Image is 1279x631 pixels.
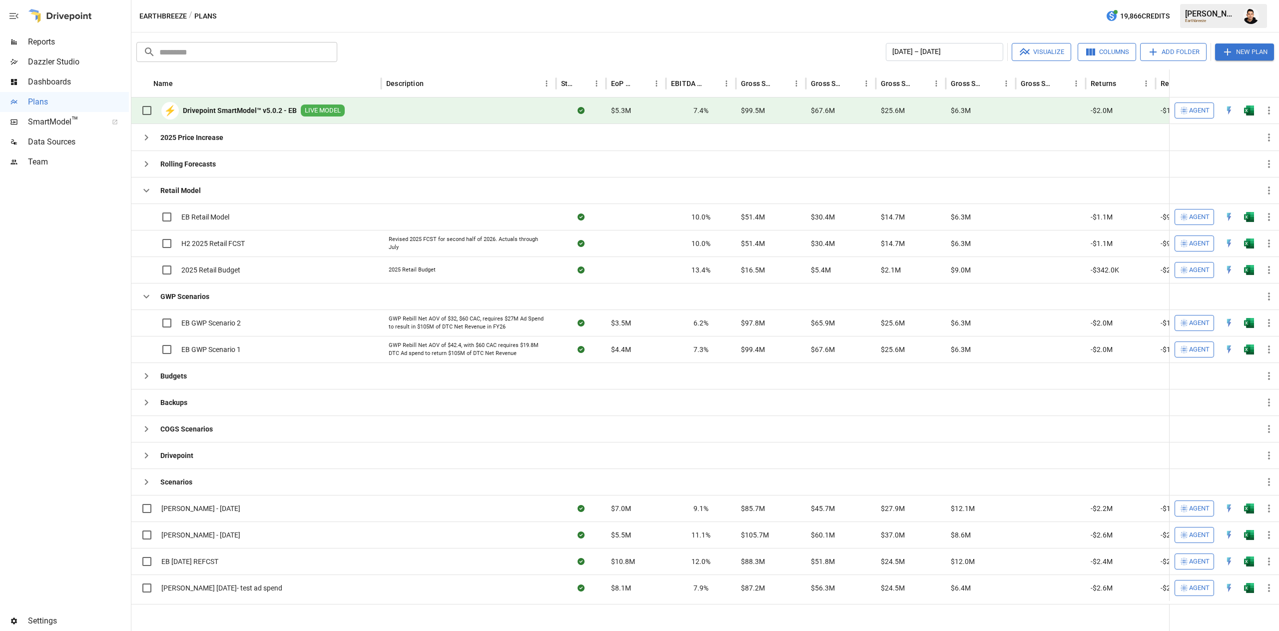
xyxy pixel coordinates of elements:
span: 7.3% [693,344,708,354]
div: Description [386,79,424,87]
span: [PERSON_NAME] - [DATE] [161,530,240,540]
span: Agent [1189,344,1210,355]
span: $9.0M [951,265,971,275]
span: -$1.1M [1091,238,1113,248]
button: Agent [1175,341,1214,357]
div: Open in Quick Edit [1224,530,1234,540]
div: Open in Excel [1244,530,1254,540]
button: Agent [1175,262,1214,278]
span: $16.5M [741,265,765,275]
span: $37.0M [881,530,905,540]
div: Open in Quick Edit [1224,344,1234,354]
span: [PERSON_NAME] - [DATE] [161,503,240,513]
button: Returns column menu [1139,76,1153,90]
button: EBITDA Margin column menu [719,76,733,90]
span: $10.8M [611,556,635,566]
div: GWP Rebill Net AOV of $42.4, with $60 CAC requires $19.8M DTC Ad spend to return $105M of DTC Net... [389,341,549,357]
button: Gross Sales: Retail column menu [1069,76,1083,90]
div: Open in Excel [1244,318,1254,328]
div: Gross Sales: DTC Online [811,79,844,87]
div: Sync complete [578,556,585,566]
div: Open in Quick Edit [1224,583,1234,593]
div: Sync complete [578,503,585,513]
span: $67.6M [811,344,835,354]
b: Backups [160,397,187,407]
button: EoP Cash column menu [649,76,663,90]
span: Agent [1189,556,1210,567]
div: Open in Excel [1244,344,1254,354]
div: Sync complete [578,238,585,248]
img: excel-icon.76473adf.svg [1244,238,1254,248]
div: Open in Excel [1244,238,1254,248]
img: excel-icon.76473adf.svg [1244,583,1254,593]
span: $25.6M [881,318,905,328]
span: Agent [1189,317,1210,329]
span: EB GWP Scenario 2 [181,318,241,328]
button: Agent [1175,527,1214,543]
b: 2025 Price Increase [160,132,223,142]
img: excel-icon.76473adf.svg [1244,265,1254,275]
span: $97.8M [741,318,765,328]
button: Francisco Sanchez [1237,2,1265,30]
button: Sort [705,76,719,90]
b: Rolling Forecasts [160,159,216,169]
span: $6.3M [951,212,971,222]
span: $6.3M [951,344,971,354]
b: Budgets [160,371,187,381]
span: 19,866 Credits [1120,10,1170,22]
span: $105.7M [741,530,769,540]
span: H2 2025 Retail FCST [181,238,245,248]
span: Plans [28,96,129,108]
div: Gross Sales: Marketplace [881,79,914,87]
span: $7.0M [611,503,631,513]
span: SmartModel [28,116,101,128]
img: Francisco Sanchez [1243,8,1259,24]
div: Open in Quick Edit [1224,265,1234,275]
div: Open in Excel [1244,265,1254,275]
span: $51.4M [741,238,765,248]
span: Agent [1189,529,1210,541]
div: Sync complete [578,583,585,593]
div: Open in Excel [1244,212,1254,222]
div: Open in Quick Edit [1224,212,1234,222]
span: -$2.6M [1091,583,1113,593]
b: GWP Scenarios [160,291,209,301]
button: Agent [1175,553,1214,569]
img: quick-edit-flash.b8aec18c.svg [1224,503,1234,513]
span: Agent [1189,238,1210,249]
button: Sort [425,76,439,90]
span: Reports [28,36,129,48]
img: quick-edit-flash.b8aec18c.svg [1224,105,1234,115]
div: Sync complete [578,212,585,222]
span: $30.4M [811,238,835,248]
img: quick-edit-flash.b8aec18c.svg [1224,583,1234,593]
img: excel-icon.76473adf.svg [1244,556,1254,566]
div: Earthbreeze [1185,18,1237,23]
span: $65.9M [811,318,835,328]
div: Gross Sales [741,79,774,87]
span: Agent [1189,105,1210,116]
div: [PERSON_NAME] [1185,9,1237,18]
span: $30.4M [811,212,835,222]
img: excel-icon.76473adf.svg [1244,503,1254,513]
span: $8.1M [611,583,631,593]
span: $56.3M [811,583,835,593]
div: EoP Cash [611,79,635,87]
span: $5.5M [611,530,631,540]
button: Columns [1078,43,1136,61]
img: excel-icon.76473adf.svg [1244,530,1254,540]
span: 12.0% [691,556,710,566]
span: -$2.4M [1091,556,1113,566]
span: $6.3M [951,318,971,328]
span: $99.4M [741,344,765,354]
span: $25.6M [881,105,905,115]
div: Sync complete [578,530,585,540]
span: 13.4% [691,265,710,275]
div: Status [561,79,575,87]
button: Agent [1175,500,1214,516]
img: excel-icon.76473adf.svg [1244,105,1254,115]
span: -$990.8K [1161,238,1189,248]
div: Open in Quick Edit [1224,556,1234,566]
span: $24.5M [881,556,905,566]
span: $3.5M [611,318,631,328]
